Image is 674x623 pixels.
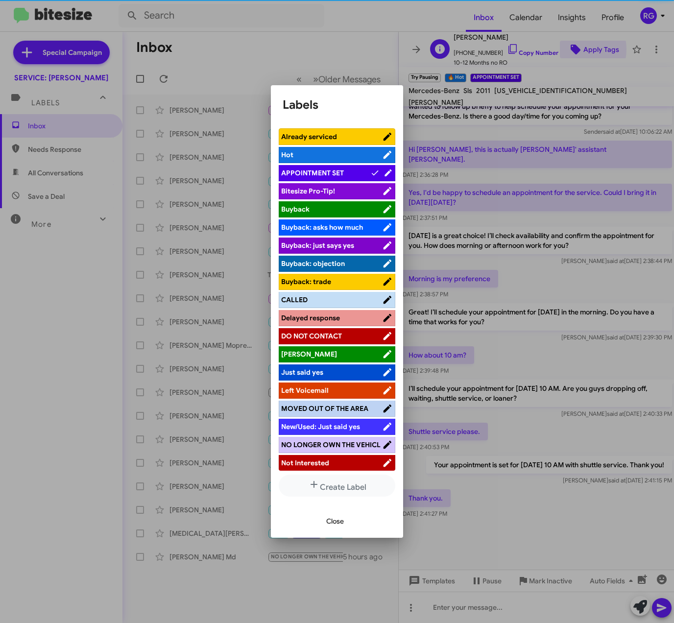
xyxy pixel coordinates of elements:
[281,404,368,413] span: MOVED OUT OF THE AREA
[281,386,329,395] span: Left Voicemail
[318,512,352,530] button: Close
[279,475,395,497] button: Create Label
[281,422,360,431] span: New/Used: Just said yes
[326,512,344,530] span: Close
[281,313,340,322] span: Delayed response
[281,150,293,159] span: Hot
[281,350,337,359] span: [PERSON_NAME]
[281,259,345,268] span: Buyback: objection
[281,132,337,141] span: Already serviced
[283,97,391,113] h1: Labels
[281,241,354,250] span: Buyback: just says yes
[281,368,323,377] span: Just said yes
[281,277,331,286] span: Buyback: trade
[281,458,329,467] span: Not Interested
[281,332,342,340] span: DO NOT CONTACT
[281,205,310,214] span: Buyback
[281,168,344,177] span: APPOINTMENT SET
[281,440,381,449] span: NO LONGER OWN THE VEHICL
[281,187,335,195] span: Bitesize Pro-Tip!
[281,295,308,304] span: CALLED
[281,223,363,232] span: Buyback: asks how much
